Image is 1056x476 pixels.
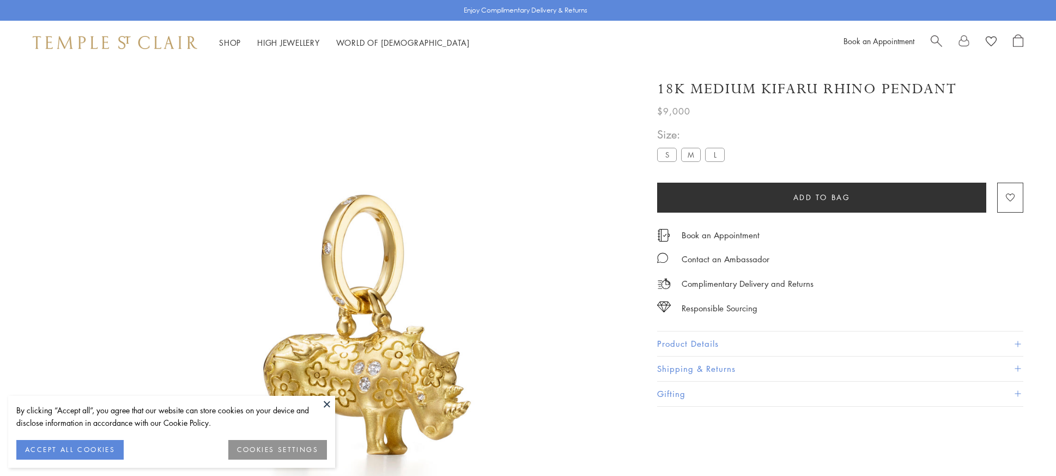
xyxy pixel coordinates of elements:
[16,440,124,460] button: ACCEPT ALL COOKIES
[682,302,757,315] div: Responsible Sourcing
[657,302,671,312] img: icon_sourcing.svg
[931,34,942,51] a: Search
[1002,425,1045,465] iframe: Gorgias live chat messenger
[657,148,677,161] label: S
[657,382,1023,406] button: Gifting
[336,37,470,48] a: World of [DEMOGRAPHIC_DATA]World of [DEMOGRAPHIC_DATA]
[219,36,470,50] nav: Main navigation
[657,80,957,99] h1: 18K Medium Kifaru Rhino Pendant
[843,35,914,46] a: Book an Appointment
[228,440,327,460] button: COOKIES SETTINGS
[657,357,1023,381] button: Shipping & Returns
[682,277,814,291] p: Complimentary Delivery and Returns
[657,183,986,213] button: Add to bag
[681,148,701,161] label: M
[657,277,671,291] img: icon_delivery.svg
[464,5,587,16] p: Enjoy Complimentary Delivery & Returns
[705,148,725,161] label: L
[682,252,769,266] div: Contact an Ambassador
[682,229,760,241] a: Book an Appointment
[657,125,729,143] span: Size:
[16,404,327,429] div: By clicking “Accept all”, you agree that our website can store cookies on your device and disclos...
[657,332,1023,356] button: Product Details
[657,252,668,263] img: MessageIcon-01_2.svg
[219,37,241,48] a: ShopShop
[793,191,851,203] span: Add to bag
[986,34,997,51] a: View Wishlist
[257,37,320,48] a: High JewelleryHigh Jewellery
[657,229,670,242] img: icon_appointment.svg
[33,36,197,49] img: Temple St. Clair
[1013,34,1023,51] a: Open Shopping Bag
[657,104,690,118] span: $9,000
